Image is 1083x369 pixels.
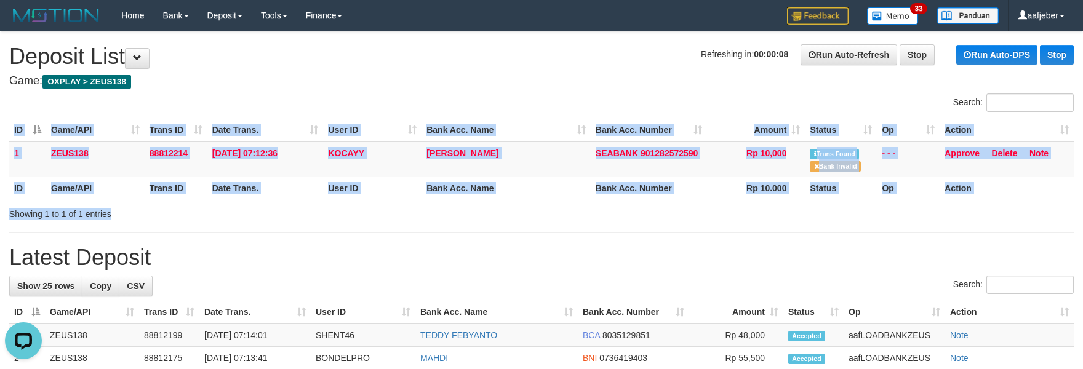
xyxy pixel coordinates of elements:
th: Trans ID: activate to sort column ascending [139,301,199,323]
button: Open LiveChat chat widget [5,5,42,42]
th: Action: activate to sort column ascending [945,301,1074,323]
span: Copy 901282572590 to clipboard [641,148,698,158]
th: Bank Acc. Name [422,177,591,199]
h1: Latest Deposit [9,245,1074,270]
th: Date Trans. [207,177,324,199]
td: ZEUS138 [45,323,139,347]
span: 88812214 [150,148,188,158]
th: Status [805,177,877,199]
a: Run Auto-DPS [956,45,1037,65]
td: ZEUS138 [46,141,145,177]
th: Op: activate to sort column ascending [877,119,940,141]
h1: Deposit List [9,44,1074,69]
span: KOCAYY [328,148,364,158]
th: Game/API: activate to sort column ascending [45,301,139,323]
th: Date Trans.: activate to sort column ascending [207,119,324,141]
a: Note [950,353,969,363]
th: Bank Acc. Number: activate to sort column ascending [578,301,689,323]
span: Copy 8035129851 to clipboard [602,330,650,340]
a: Note [1029,148,1049,158]
span: Show 25 rows [17,281,74,291]
span: Similar transaction found [810,149,859,159]
th: Amount: activate to sort column ascending [689,301,783,323]
th: Game/API [46,177,145,199]
span: BCA [583,330,600,340]
td: [DATE] 07:14:01 [199,323,311,347]
th: Game/API: activate to sort column ascending [46,119,145,141]
div: Showing 1 to 1 of 1 entries [9,203,442,220]
th: Op [877,177,940,199]
span: Refreshing in: [701,49,788,59]
th: User ID: activate to sort column ascending [323,119,422,141]
input: Search: [986,93,1074,112]
th: Bank Acc. Number: activate to sort column ascending [591,119,707,141]
span: Rp 10,000 [746,148,786,158]
td: - - - [877,141,940,177]
a: MAHDI [420,353,448,363]
h4: Game: [9,75,1074,87]
span: CSV [127,281,145,291]
a: Stop [900,44,935,65]
td: 88812199 [139,323,199,347]
th: Trans ID: activate to sort column ascending [145,119,207,141]
span: OXPLAY > ZEUS138 [42,75,131,89]
input: Search: [986,276,1074,294]
img: Button%20Memo.svg [867,7,919,25]
span: Accepted [788,354,825,364]
a: [PERSON_NAME] [426,148,498,158]
th: Trans ID [145,177,207,199]
span: BNI [583,353,597,363]
a: Approve [945,148,980,158]
span: 33 [910,3,927,14]
th: Status: activate to sort column ascending [805,119,877,141]
a: Delete [992,148,1018,158]
th: ID: activate to sort column descending [9,301,45,323]
th: Date Trans.: activate to sort column ascending [199,301,311,323]
a: Note [950,330,969,340]
span: SEABANK [596,148,638,158]
th: ID: activate to sort column descending [9,119,46,141]
a: Stop [1040,45,1074,65]
span: Copy 0736419403 to clipboard [599,353,647,363]
td: SHENT46 [311,323,415,347]
span: Copy [90,281,111,291]
th: ID [9,177,46,199]
th: Bank Acc. Name: activate to sort column ascending [415,301,578,323]
th: Status: activate to sort column ascending [783,301,844,323]
a: Show 25 rows [9,276,82,296]
th: User ID [323,177,422,199]
th: Rp 10.000 [707,177,805,199]
td: Rp 48,000 [689,323,783,347]
a: Run Auto-Refresh [801,44,897,65]
span: Accepted [788,331,825,341]
th: Bank Acc. Number [591,177,707,199]
th: Action: activate to sort column ascending [940,119,1074,141]
th: Bank Acc. Name: activate to sort column ascending [422,119,591,141]
a: TEDDY FEBYANTO [420,330,497,340]
th: Op: activate to sort column ascending [844,301,945,323]
img: Feedback.jpg [787,7,849,25]
td: aafLOADBANKZEUS [844,323,945,347]
label: Search: [953,276,1074,294]
label: Search: [953,93,1074,112]
th: User ID: activate to sort column ascending [311,301,415,323]
a: CSV [119,276,153,296]
span: [DATE] 07:12:36 [212,148,278,158]
img: MOTION_logo.png [9,6,103,25]
th: Amount: activate to sort column ascending [707,119,805,141]
a: Copy [82,276,119,296]
img: panduan.png [937,7,999,24]
span: Bank is not match [810,161,860,172]
strong: 00:00:08 [754,49,788,59]
td: 1 [9,141,46,177]
th: Action [940,177,1074,199]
